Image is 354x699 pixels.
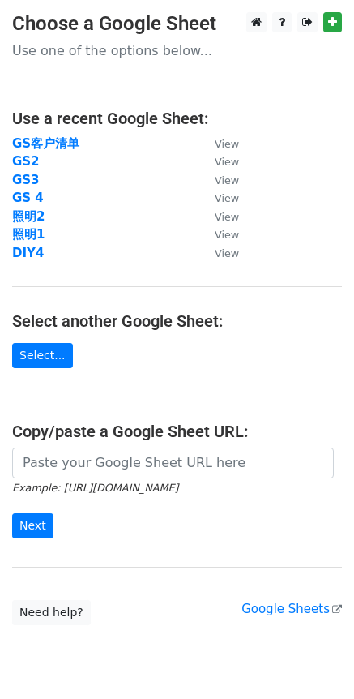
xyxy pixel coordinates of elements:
[198,154,239,169] a: View
[198,173,239,187] a: View
[198,227,239,242] a: View
[215,174,239,187] small: View
[215,247,239,259] small: View
[215,192,239,204] small: View
[12,227,45,242] a: 照明1
[12,422,342,441] h4: Copy/paste a Google Sheet URL:
[12,12,342,36] h3: Choose a Google Sheet
[12,154,40,169] a: GS2
[12,209,45,224] a: 照明2
[215,211,239,223] small: View
[12,42,342,59] p: Use one of the options below...
[12,448,334,478] input: Paste your Google Sheet URL here
[215,156,239,168] small: View
[198,209,239,224] a: View
[215,138,239,150] small: View
[198,246,239,260] a: View
[12,109,342,128] h4: Use a recent Google Sheet:
[12,246,44,260] a: DIY4
[12,191,44,205] a: GS 4
[12,311,342,331] h4: Select another Google Sheet:
[241,602,342,616] a: Google Sheets
[12,600,91,625] a: Need help?
[198,191,239,205] a: View
[273,621,354,699] iframe: Chat Widget
[12,343,73,368] a: Select...
[12,173,40,187] a: GS3
[12,513,53,538] input: Next
[12,136,79,151] a: GS客户清单
[198,136,239,151] a: View
[12,482,178,494] small: Example: [URL][DOMAIN_NAME]
[215,229,239,241] small: View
